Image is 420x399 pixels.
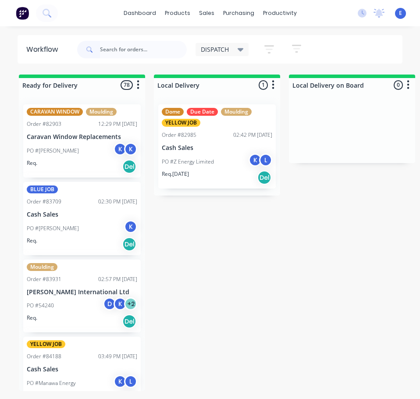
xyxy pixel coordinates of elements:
[221,108,252,116] div: Moulding
[98,275,137,283] div: 02:57 PM [DATE]
[124,220,137,233] div: K
[257,171,271,185] div: Del
[249,153,262,167] div: K
[114,142,127,156] div: K
[259,153,272,167] div: L
[26,44,62,55] div: Workflow
[114,297,127,310] div: K
[119,7,160,20] a: dashboard
[23,182,141,255] div: BLUE JOBOrder #8370902:30 PM [DATE]Cash SalesPO #[PERSON_NAME]KReq.Del
[162,131,196,139] div: Order #82985
[27,120,61,128] div: Order #82903
[27,224,79,232] p: PO #[PERSON_NAME]
[27,263,57,271] div: Moulding
[103,297,116,310] div: D
[27,366,137,373] p: Cash Sales
[122,314,136,328] div: Del
[27,198,61,206] div: Order #83709
[399,9,402,17] span: E
[27,379,76,387] p: PO #Manawa Energy
[187,108,218,116] div: Due Date
[162,158,214,166] p: PO #Z Energy Limited
[27,211,137,218] p: Cash Sales
[162,108,184,116] div: Dome
[233,131,272,139] div: 02:42 PM [DATE]
[100,41,187,58] input: Search for orders...
[27,302,54,310] p: PO #54240
[98,120,137,128] div: 12:29 PM [DATE]
[27,133,137,141] p: Caravan Window Replacements
[122,237,136,251] div: Del
[16,7,29,20] img: Factory
[124,375,137,388] div: L
[27,353,61,360] div: Order #84188
[27,314,37,322] p: Req.
[27,340,65,348] div: YELLOW JOB
[27,159,37,167] p: Req.
[219,7,259,20] div: purchasing
[86,108,117,116] div: Moulding
[195,7,219,20] div: sales
[162,170,189,178] p: Req. [DATE]
[201,45,229,54] span: DISPATCH
[27,289,137,296] p: [PERSON_NAME] International Ltd
[122,160,136,174] div: Del
[23,260,141,333] div: MouldingOrder #8393102:57 PM [DATE][PERSON_NAME] International LtdPO #54240DK+2Req.Del
[158,104,276,189] div: DomeDue DateMouldingYELLOW JOBOrder #8298502:42 PM [DATE]Cash SalesPO #Z Energy LimitedKLReq.[DAT...
[27,108,83,116] div: CARAVAN WINDOW
[162,144,272,152] p: Cash Sales
[114,375,127,388] div: K
[124,297,137,310] div: + 2
[23,104,141,178] div: CARAVAN WINDOWMouldingOrder #8290312:29 PM [DATE]Caravan Window ReplacementsPO #[PERSON_NAME]KKRe...
[27,275,61,283] div: Order #83931
[27,185,58,193] div: BLUE JOB
[124,142,137,156] div: K
[27,237,37,245] p: Req.
[98,353,137,360] div: 03:49 PM [DATE]
[160,7,195,20] div: products
[162,119,200,127] div: YELLOW JOB
[259,7,301,20] div: productivity
[98,198,137,206] div: 02:30 PM [DATE]
[27,147,79,155] p: PO #[PERSON_NAME]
